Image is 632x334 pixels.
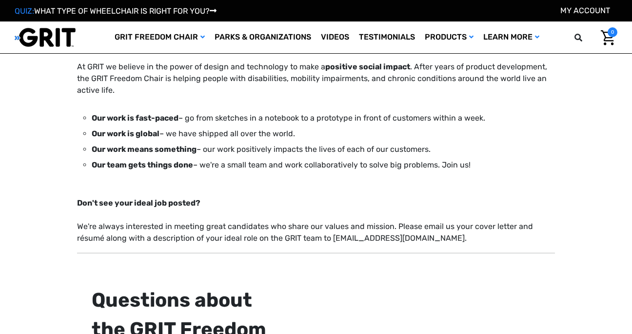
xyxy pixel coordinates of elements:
[478,21,544,53] a: Learn More
[77,197,555,244] p: We're always interested in meeting great candidates who share our values and mission. Please emai...
[92,126,555,142] li: – we have shipped all over the world.
[92,113,178,123] strong: Our work is fast-paced
[77,61,555,96] p: At GRIT we believe in the power of design and technology to make a . After years of product devel...
[579,27,593,48] input: Search
[92,145,197,154] strong: Our work means something
[354,21,420,53] a: Testimonials
[77,198,200,208] strong: Don't see your ideal job posted?
[92,129,159,138] strong: Our work is global
[92,110,555,126] li: – go from sketches in a notebook to a prototype in front of customers within a week.
[15,6,34,16] span: QUIZ:
[593,27,617,48] a: Cart with 0 items
[560,6,610,15] a: Account
[210,21,316,53] a: Parks & Organizations
[92,157,555,173] li: – we're a small team and work collaboratively to solve big problems. Join us!
[325,62,410,71] strong: positive social impact
[110,21,210,53] a: GRIT Freedom Chair
[420,21,478,53] a: Products
[92,142,555,157] li: – our work positively impacts the lives of each of our customers.
[608,27,617,37] span: 0
[15,27,76,47] img: GRIT All-Terrain Wheelchair and Mobility Equipment
[92,160,193,169] strong: Our team gets things done
[15,6,217,16] a: QUIZ:WHAT TYPE OF WHEELCHAIR IS RIGHT FOR YOU?
[601,30,615,45] img: Cart
[316,21,354,53] a: Videos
